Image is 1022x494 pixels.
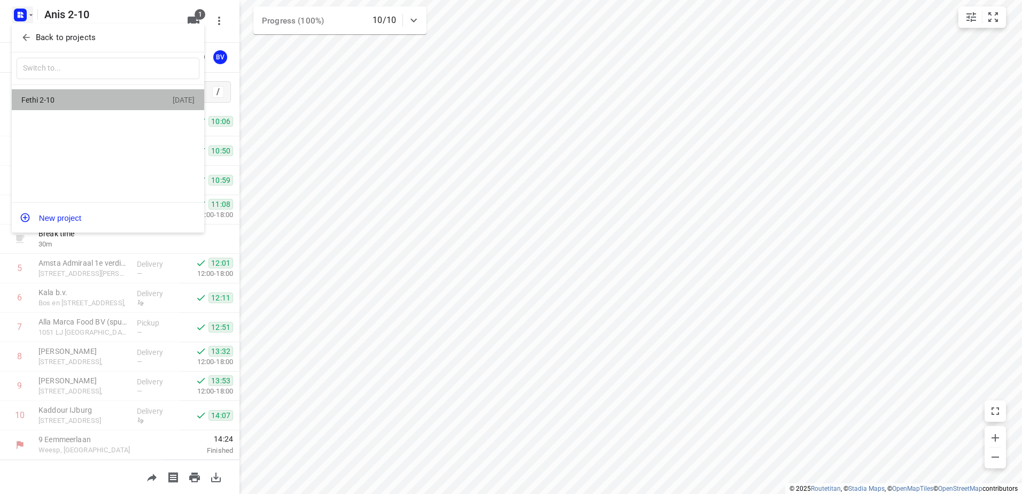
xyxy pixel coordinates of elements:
[17,29,199,47] button: Back to projects
[173,96,195,104] div: [DATE]
[17,58,199,80] input: Switch to...
[21,96,144,104] div: Fethi 2-10
[36,32,96,44] p: Back to projects
[12,207,204,228] button: New project
[12,89,204,110] div: Fethi 2-10[DATE]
